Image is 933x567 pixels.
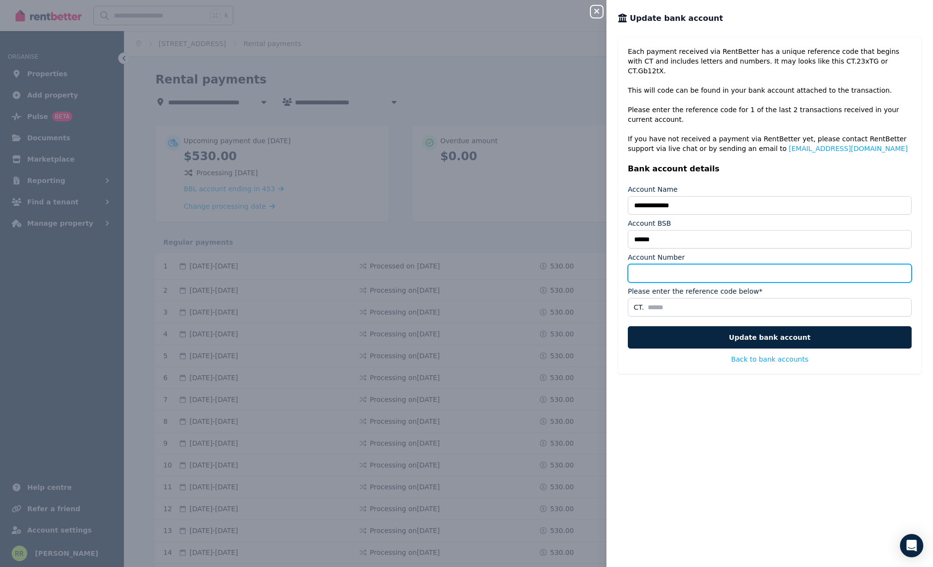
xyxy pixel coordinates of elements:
[628,252,685,262] label: Account Number
[628,47,912,153] p: Each payment received via RentBetter has a unique reference code that begins with CT and includes...
[900,534,923,557] div: Open Intercom Messenger
[628,286,762,296] label: Please enter the reference code below*
[628,163,912,175] p: Bank account details
[628,326,912,349] button: Update bank account
[630,13,723,24] span: Update bank account
[789,145,908,152] a: [EMAIL_ADDRESS][DOMAIN_NAME]
[731,354,809,364] button: Back to bank accounts
[628,218,671,228] label: Account BSB
[628,184,677,194] label: Account Name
